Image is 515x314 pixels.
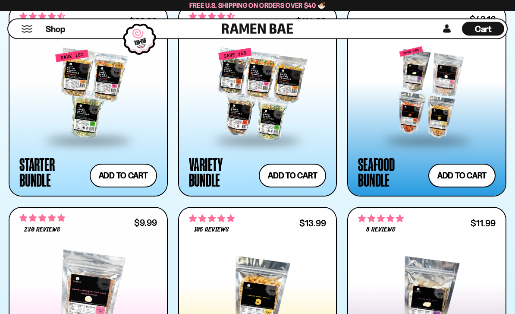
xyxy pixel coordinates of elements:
[189,213,235,225] span: 4.90 stars
[358,213,404,225] span: 4.75 stars
[24,227,60,234] span: 230 reviews
[471,219,496,228] div: $11.99
[46,22,65,36] a: Shop
[428,164,496,188] button: Add to cart
[90,164,157,188] button: Add to cart
[462,19,504,38] div: Cart
[189,157,255,188] div: Variety Bundle
[189,1,326,10] span: Free U.S. Shipping on Orders over $40 🍜
[19,157,85,188] div: Starter Bundle
[259,164,326,188] button: Add to cart
[21,25,33,33] button: Mobile Menu Trigger
[9,5,168,197] a: 4.71 stars 4845 reviews $69.99 Starter Bundle Add to cart
[178,5,337,197] a: 4.63 stars 6356 reviews $114.99 Variety Bundle Add to cart
[366,227,396,234] span: 8 reviews
[19,213,65,224] span: 4.77 stars
[358,157,424,188] div: Seafood Bundle
[299,219,326,228] div: $13.99
[347,5,506,197] a: $43.16 Seafood Bundle Add to cart
[46,23,65,35] span: Shop
[134,219,157,227] div: $9.99
[194,227,229,234] span: 105 reviews
[475,24,492,34] span: Cart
